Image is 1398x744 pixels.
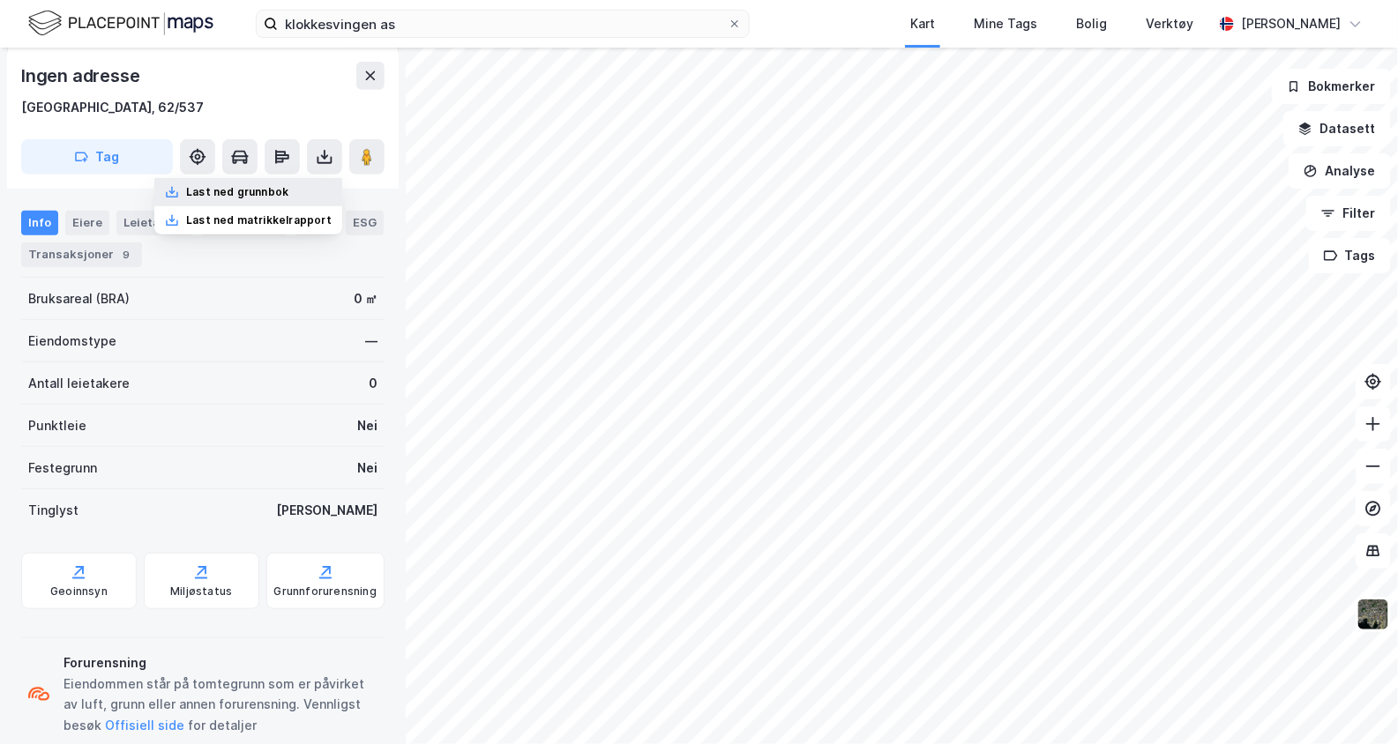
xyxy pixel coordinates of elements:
div: Last ned grunnbok [186,185,288,199]
iframe: Chat Widget [1310,659,1398,744]
div: Eiere [65,210,109,234]
img: logo.f888ab2527a4732fd821a326f86c7f29.svg [28,8,213,39]
button: Tags [1309,238,1391,273]
div: Ingen adresse [21,62,143,90]
div: Miljøstatus [170,584,232,599]
button: Filter [1306,196,1391,231]
div: Info [21,210,58,234]
img: 9k= [1357,598,1390,631]
div: Bruksareal (BRA) [28,288,130,309]
div: Forurensning [64,652,378,673]
div: Festegrunn [28,458,97,479]
input: Søk på adresse, matrikkel, gårdeiere, leietakere eller personer [278,11,728,37]
div: 0 [369,373,378,394]
div: [PERSON_NAME] [1241,13,1342,34]
button: Tag [21,139,173,175]
div: Eiendomstype [28,331,116,352]
div: Mine Tags [974,13,1037,34]
button: Analyse [1289,153,1391,189]
div: 0 ㎡ [354,288,378,309]
div: Bolig [1076,13,1107,34]
div: Leietakere [116,210,193,234]
div: Eiendommen står på tomtegrunn som er påvirket av luft, grunn eller annen forurensning. Vennligst ... [64,673,378,737]
button: Datasett [1283,111,1391,146]
div: Last ned matrikkelrapport [186,213,332,227]
button: Bokmerker [1272,69,1391,104]
div: Verktøy [1146,13,1193,34]
div: [PERSON_NAME] [276,500,378,521]
div: 9 [117,245,135,263]
div: [GEOGRAPHIC_DATA], 62/537 [21,97,204,118]
div: Nei [357,415,378,436]
div: — [365,331,378,352]
div: Kart [910,13,935,34]
div: ESG [346,210,384,234]
div: Geoinnsyn [50,584,108,599]
div: Antall leietakere [28,373,130,394]
div: Tinglyst [28,500,78,521]
div: Punktleie [28,415,86,436]
div: Nei [357,458,378,479]
div: Transaksjoner [21,242,142,266]
div: Grunnforurensning [274,584,377,599]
